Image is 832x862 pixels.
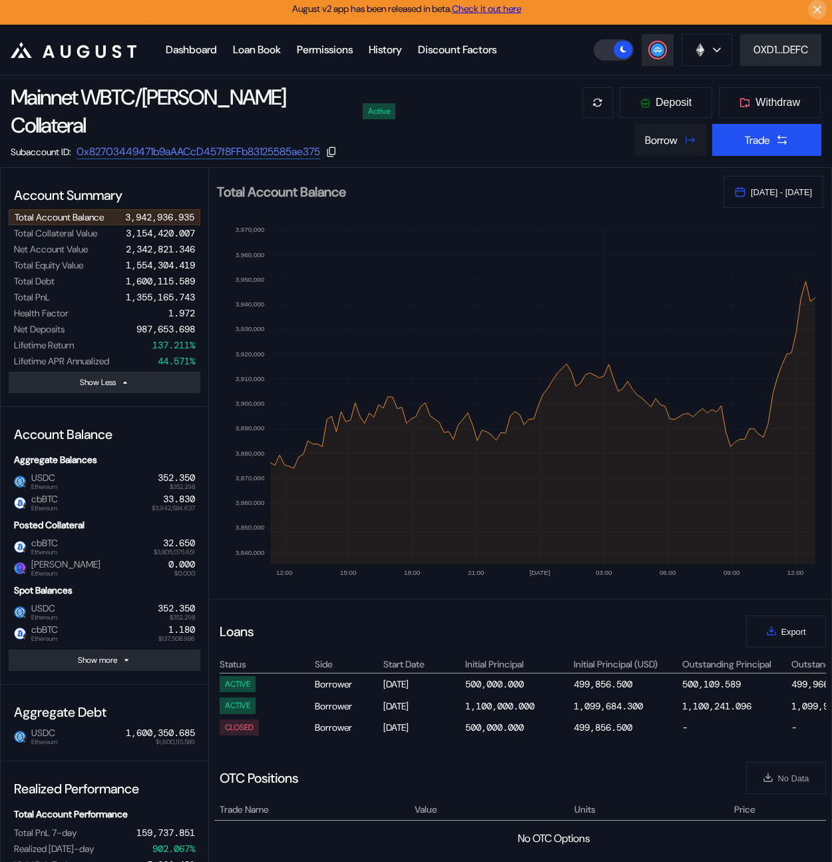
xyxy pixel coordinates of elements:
[682,678,741,690] div: 500,109.589
[21,612,28,618] img: svg+xml,%3c
[154,549,195,556] span: $3,805,075.651
[724,176,823,208] button: [DATE] - [DATE]
[574,700,643,712] div: 1,099,684.300
[619,87,713,119] button: Deposit
[645,133,678,147] div: Borrow
[225,701,250,710] div: ACTIVE
[21,736,28,743] img: svg+xml,%3c
[152,505,195,512] span: $3,942,584.637
[289,25,361,75] a: Permissions
[14,291,50,303] div: Total PnL
[31,636,58,642] span: Ethereum
[235,524,264,532] text: 3,850,000
[712,124,821,156] button: Trade
[383,676,463,692] div: [DATE]
[163,494,195,505] div: 33.830
[746,616,826,647] button: Export
[14,227,97,239] div: Total Collateral Value
[410,25,505,75] a: Discount Factors
[80,377,116,388] div: Show Less
[660,569,676,576] text: 06:00
[14,339,74,351] div: Lifetime Return
[220,769,298,787] div: OTC Positions
[168,307,195,319] div: 1.972
[220,623,254,640] div: Loans
[465,658,572,670] div: Initial Principal
[126,243,195,255] div: 2,342,821.346
[235,350,264,358] text: 3,920,000
[235,400,264,407] text: 3,900,000
[21,633,28,640] img: svg+xml,%3c
[9,775,200,803] div: Realized Performance
[15,211,104,223] div: Total Account Balance
[14,355,109,367] div: Lifetime APR Annualized
[418,43,497,57] div: Discount Factors
[9,579,200,602] div: Spot Balances
[26,603,57,620] span: USDC
[787,569,804,576] text: 12:00
[170,484,195,490] span: $352.298
[126,227,195,239] div: 3,154,420.007
[31,614,57,621] span: Ethereum
[26,624,58,642] span: cbBTC
[21,546,28,553] img: svg+xml,%3c
[220,658,313,670] div: Status
[11,83,357,139] div: Mainnet WBTC/[PERSON_NAME] Collateral
[125,211,194,223] div: 3,942,936.935
[233,43,281,57] div: Loan Book
[9,448,200,471] div: Aggregate Balances
[369,43,402,57] div: History
[9,420,200,448] div: Account Balance
[9,372,200,393] button: Show Less
[9,649,200,671] button: Show more
[126,275,195,287] div: 1,600,115.589
[745,133,770,147] div: Trade
[31,739,57,745] span: Ethereum
[158,355,195,367] div: 44.571%
[530,569,550,576] text: [DATE]
[31,484,57,490] span: Ethereum
[465,721,524,733] div: 500,000.000
[574,803,596,817] span: Units
[235,549,264,556] text: 3,840,000
[158,25,225,75] a: Dashboard
[158,603,195,614] div: 352.350
[174,570,195,577] span: $0.000
[235,226,264,233] text: 3,970,000
[158,472,195,484] div: 352.350
[383,719,463,735] div: [DATE]
[26,538,58,555] span: cbBTC
[156,739,195,745] span: $1,600,115.589
[682,719,789,735] div: -
[235,300,264,308] text: 3,940,000
[14,259,83,271] div: Total Equity Value
[14,628,26,640] img: cbbtc.webp
[126,291,195,303] div: 1,355,165.743
[292,3,521,15] span: August v2 app has been released in beta.
[152,339,195,351] div: 137.211%
[404,569,421,576] text: 18:00
[9,514,200,536] div: Posted Collateral
[468,569,485,576] text: 21:00
[235,251,264,258] text: 3,960,000
[14,731,26,743] img: usdc.png
[682,34,732,66] button: chain logo
[14,307,69,319] div: Health Factor
[14,476,26,488] img: usdc.png
[14,827,77,839] div: Total PnL 7-day
[315,676,381,692] div: Borrower
[781,627,806,637] span: Export
[574,678,632,690] div: 499,856.500
[225,679,250,689] div: ACTIVE
[26,472,57,490] span: USDC
[158,636,195,642] span: $137,508.986
[718,87,821,119] button: Withdraw
[740,34,821,66] button: 0XD1...DEFC
[361,25,410,75] a: History
[9,803,200,825] div: Total Account Performance
[693,43,708,57] img: chain logo
[14,243,88,255] div: Net Account Value
[751,187,812,197] span: [DATE] - [DATE]
[21,502,28,509] img: svg+xml,%3c
[368,107,390,116] div: Active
